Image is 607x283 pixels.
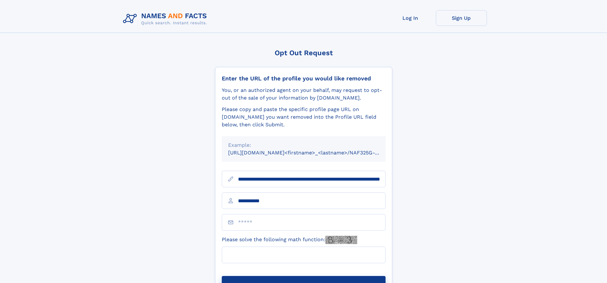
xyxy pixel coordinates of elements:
div: Opt Out Request [215,49,392,57]
small: [URL][DOMAIN_NAME]<firstname>_<lastname>/NAF325G-xxxxxxxx [228,150,398,156]
img: Logo Names and Facts [120,10,212,27]
div: Example: [228,141,379,149]
label: Please solve the following math function: [222,236,357,244]
div: Please copy and paste the specific profile page URL on [DOMAIN_NAME] you want removed into the Pr... [222,106,386,129]
div: You, or an authorized agent on your behalf, may request to opt-out of the sale of your informatio... [222,86,386,102]
div: Enter the URL of the profile you would like removed [222,75,386,82]
a: Log In [385,10,436,26]
a: Sign Up [436,10,487,26]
